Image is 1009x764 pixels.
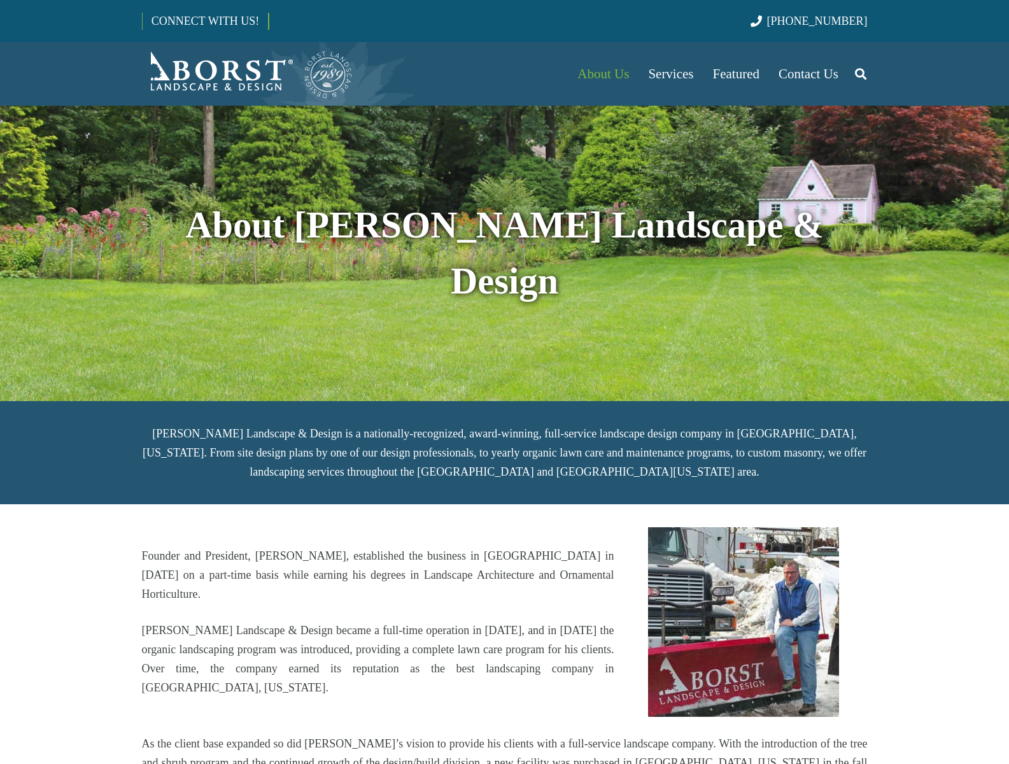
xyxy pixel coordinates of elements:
a: Contact Us [769,42,848,106]
a: Search [848,58,873,90]
span: About Us [577,66,629,81]
p: [PERSON_NAME] Landscape & Design became a full-time operation in [DATE], and in [DATE] the organi... [142,621,614,697]
a: About Us [568,42,639,106]
a: [PHONE_NUMBER] [751,15,867,27]
span: Contact Us [779,66,838,81]
p: Founder and President, [PERSON_NAME], established the business in [GEOGRAPHIC_DATA] in [DATE] on ... [142,546,614,604]
a: Featured [703,42,769,106]
span: Services [648,66,693,81]
p: [PERSON_NAME] Landscape & Design is a nationally-recognized, award-winning, full-service landscap... [142,424,868,481]
span: [PHONE_NUMBER] [767,15,868,27]
a: Services [639,42,703,106]
a: CONNECT WITH US! [143,6,268,36]
strong: About [PERSON_NAME] Landscape & Design [185,204,824,302]
a: Borst-Logo [142,48,353,99]
span: Featured [713,66,759,81]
